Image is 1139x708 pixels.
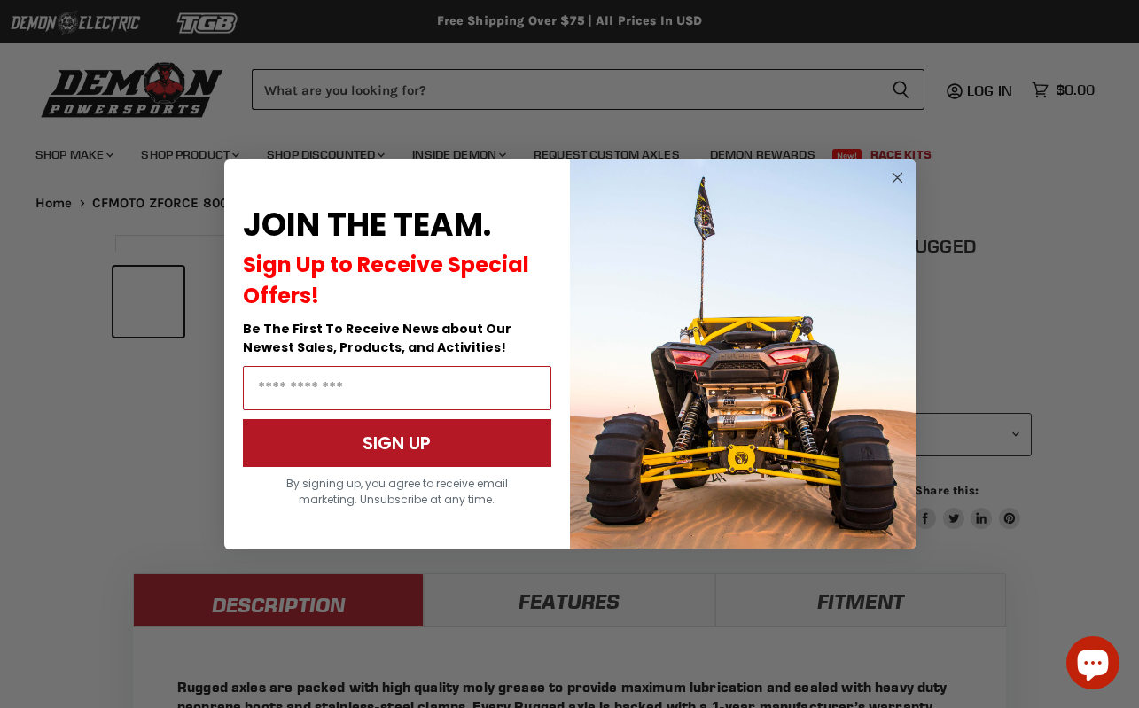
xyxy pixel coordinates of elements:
[243,202,491,247] span: JOIN THE TEAM.
[243,419,551,467] button: SIGN UP
[243,250,529,310] span: Sign Up to Receive Special Offers!
[1061,636,1125,694] inbox-online-store-chat: Shopify online store chat
[286,476,508,507] span: By signing up, you agree to receive email marketing. Unsubscribe at any time.
[243,366,551,410] input: Email Address
[243,320,511,356] span: Be The First To Receive News about Our Newest Sales, Products, and Activities!
[570,159,916,549] img: a9095488-b6e7-41ba-879d-588abfab540b.jpeg
[886,167,909,189] button: Close dialog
